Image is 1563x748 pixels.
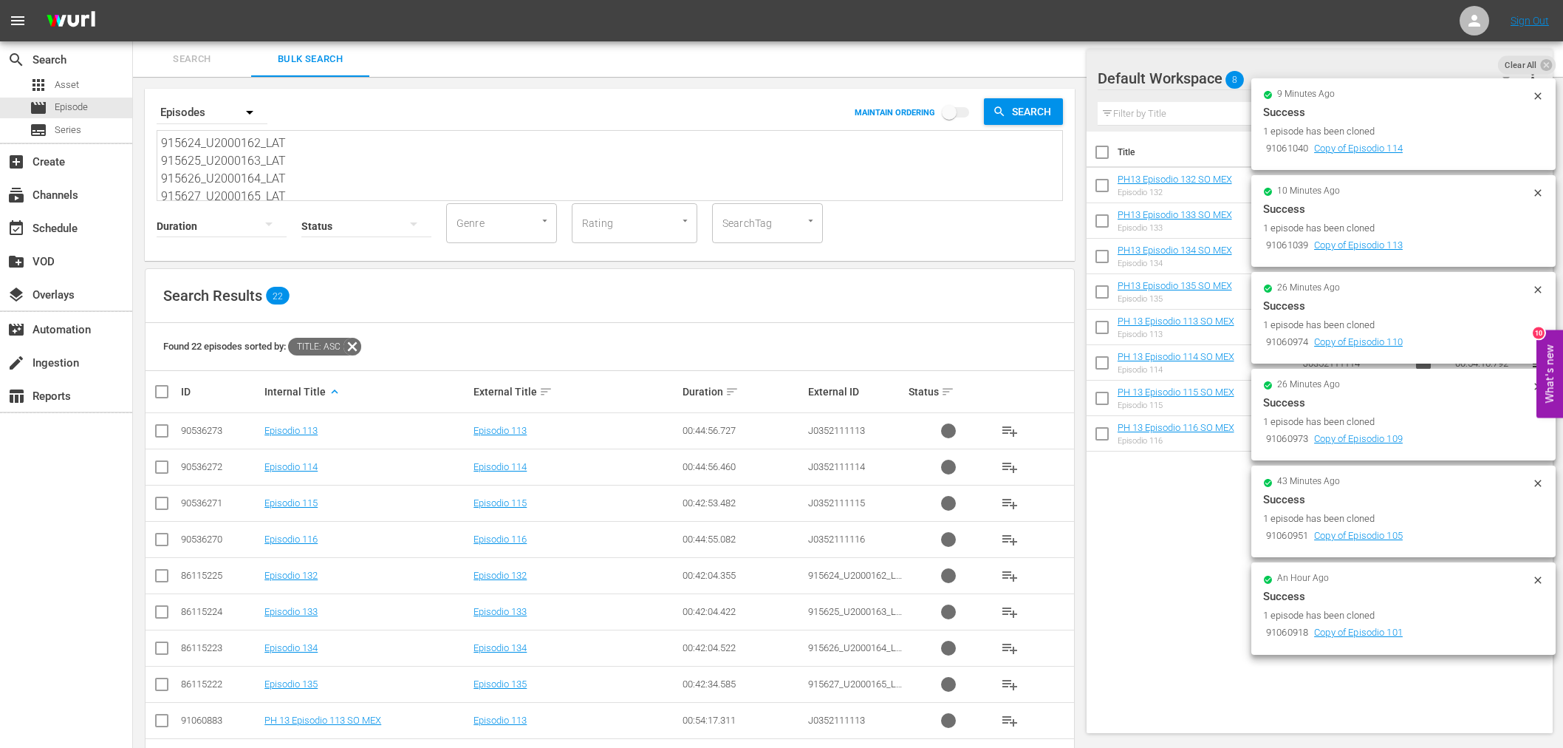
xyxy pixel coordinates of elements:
span: J0352111114 [808,461,865,472]
a: PH13 Episodio 134 SO MEX [1118,245,1232,256]
td: 91061040 [1263,139,1311,159]
a: Episodio 135 [473,679,527,690]
div: 1 episode has been cloned [1263,124,1528,139]
a: Episodio 116 [473,534,527,545]
span: Title: asc [288,338,343,356]
span: J0352111113 [808,715,865,726]
div: ID [181,386,260,398]
span: Clear All [1498,55,1544,75]
div: Episodio 116 [1118,436,1234,446]
span: Search Results [163,287,262,305]
a: Copy of Episodio 105 [1314,530,1403,541]
span: Found 22 episodes sorted by: [163,341,361,352]
div: 00:42:04.422 [683,606,804,617]
a: Copy of Episodio 109 [1314,433,1403,444]
div: 00:42:04.355 [683,570,804,581]
span: playlist_add [1001,676,1019,693]
span: Reports [7,387,25,405]
button: playlist_add [992,667,1027,702]
div: 00:42:34.585 [683,679,804,690]
span: Asset [30,76,47,94]
div: 91060883 [181,715,260,726]
span: Ingestion [7,354,25,372]
td: 91060974 [1263,333,1311,353]
div: Status [909,383,988,401]
div: Success [1263,103,1544,121]
span: sort [725,385,739,398]
span: 9 minutes ago [1277,89,1335,101]
a: Copy of Episodio 114 [1314,143,1403,154]
div: Episodio 132 [1118,188,1232,197]
div: 00:42:04.522 [683,642,804,653]
div: Episodio 113 [1118,330,1234,339]
span: Episode [55,100,88,115]
span: 22 [266,290,290,301]
div: Duration [683,383,804,401]
div: 86115222 [181,679,260,690]
span: 915626_U2000164_LAT [808,642,902,664]
button: playlist_add [992,594,1027,630]
button: playlist_add [992,413,1027,449]
span: Create [7,153,25,171]
div: 00:44:56.727 [683,425,804,436]
a: Episodio 116 [264,534,318,545]
span: playlist_add [1001,531,1019,548]
div: 00:44:56.460 [683,461,804,472]
span: Search [142,51,242,68]
div: Episodes [157,92,267,133]
div: Default Workspace [1098,58,1525,99]
span: J0352111116 [808,534,865,545]
span: Overlays [7,286,25,304]
button: playlist_add [992,449,1027,485]
span: sort [539,385,553,398]
div: 86115224 [181,606,260,617]
div: Episodio 135 [1118,294,1232,304]
div: 1 episode has been cloned [1263,318,1528,333]
a: Episodio 114 [473,461,527,472]
button: playlist_add [992,630,1027,666]
div: 1 episode has been cloned [1263,415,1528,429]
span: playlist_add [1001,458,1019,476]
span: Bulk Search [260,51,360,68]
a: Copy of Episodio 113 [1314,239,1403,251]
span: J0352111113 [808,425,865,436]
button: Open [804,214,818,228]
span: playlist_add [1001,422,1019,440]
div: 1 episode has been cloned [1263,221,1528,236]
a: PH 13 Episodio 116 SO MEX [1118,422,1234,433]
span: playlist_add [1001,494,1019,512]
span: Episode [30,99,47,117]
a: PH13 Episodio 133 SO MEX [1118,209,1232,220]
div: 90536271 [181,497,260,509]
button: Open [538,214,552,228]
div: Success [1263,491,1544,509]
div: Success [1263,588,1544,605]
div: External ID [808,386,904,398]
td: 91061039 [1263,236,1311,256]
div: 10 [1533,327,1545,339]
div: Episodio 114 [1118,365,1234,375]
span: Schedule [7,220,25,237]
th: Title [1118,132,1296,173]
a: Episodio 113 [264,425,318,436]
a: PH 13 Episodio 113 SO MEX [1118,316,1234,327]
a: PH13 Episodio 132 SO MEX [1118,174,1232,185]
div: 86115225 [181,570,260,581]
span: playlist_add [1001,639,1019,657]
span: an hour ago [1277,573,1329,585]
span: playlist_add [1001,603,1019,621]
span: menu [9,12,27,30]
button: Open Feedback Widget [1536,330,1563,418]
span: playlist_add [1001,567,1019,585]
a: PH 13 Episodio 114 SO MEX [1118,351,1234,362]
div: Success [1263,394,1544,412]
td: 91060951 [1263,526,1311,546]
p: MAINTAIN ORDERING [855,108,935,118]
a: Episodio 132 [264,570,318,581]
a: Episodio 134 [264,642,318,653]
span: 8 [1225,64,1244,95]
span: Series [55,123,81,137]
span: J0352111115 [808,497,865,509]
a: Copy of Episodio 101 [1314,627,1403,638]
span: 26 minutes ago [1277,379,1340,391]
